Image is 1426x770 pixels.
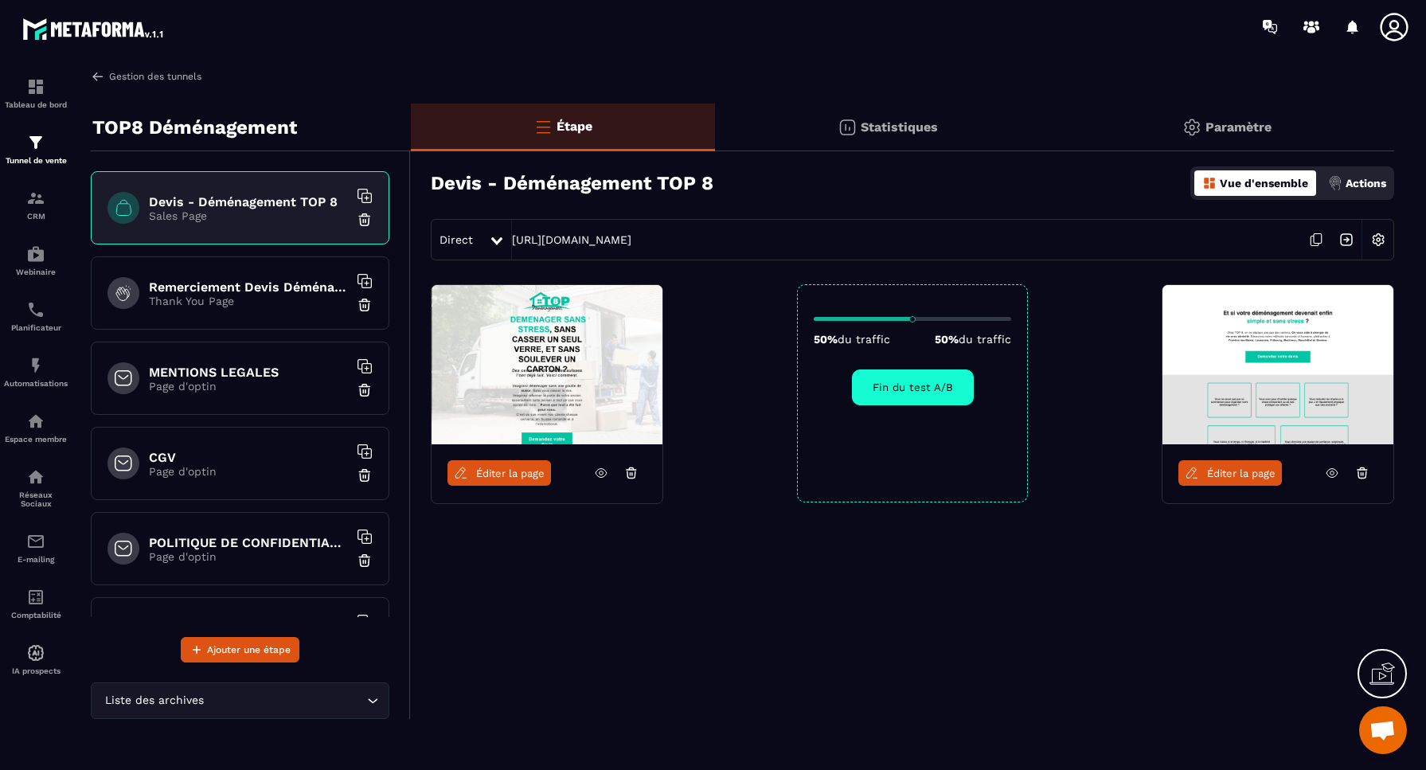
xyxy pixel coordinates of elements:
a: automationsautomationsEspace membre [4,400,68,455]
p: Page d'optin [149,550,348,563]
img: formation [26,77,45,96]
img: trash [357,382,373,398]
p: Vue d'ensemble [1220,177,1308,190]
a: automationsautomationsAutomatisations [4,344,68,400]
img: setting-w.858f3a88.svg [1363,225,1393,255]
p: E-mailing [4,555,68,564]
a: social-networksocial-networkRéseaux Sociaux [4,455,68,520]
span: Éditer la page [476,467,545,479]
img: formation [26,189,45,208]
a: [URL][DOMAIN_NAME] [512,233,631,246]
p: Comptabilité [4,611,68,620]
span: Éditer la page [1207,467,1276,479]
img: automations [26,356,45,375]
p: 50% [814,333,890,346]
span: Ajouter une étape [207,642,291,658]
a: emailemailE-mailing [4,520,68,576]
span: du traffic [959,333,1011,346]
p: Page d'optin [149,380,348,393]
p: Planificateur [4,323,68,332]
h6: MENTIONS LEGALES [149,365,348,380]
img: actions.d6e523a2.png [1328,176,1342,190]
span: Direct [440,233,473,246]
img: accountant [26,588,45,607]
p: Thank You Page [149,295,348,307]
p: TOP8 Déménagement [92,111,297,143]
img: email [26,532,45,551]
p: Sales Page [149,209,348,222]
img: dashboard-orange.40269519.svg [1202,176,1217,190]
a: Gestion des tunnels [91,69,201,84]
a: automationsautomationsWebinaire [4,233,68,288]
p: Webinaire [4,268,68,276]
a: schedulerschedulerPlanificateur [4,288,68,344]
h6: POLITIQUE DE CONFIDENTIALITE [149,535,348,550]
a: formationformationTableau de bord [4,65,68,121]
h6: CGV [149,450,348,465]
img: image [432,285,662,444]
img: automations [26,412,45,431]
a: Éditer la page [447,460,551,486]
p: CRM [4,212,68,221]
p: IA prospects [4,666,68,675]
p: Tableau de bord [4,100,68,109]
h6: Remerciement Devis Déménagement Top 8 [149,279,348,295]
p: Paramètre [1205,119,1272,135]
p: 50% [935,333,1011,346]
p: Statistiques [861,119,938,135]
img: social-network [26,467,45,487]
a: Ouvrir le chat [1359,706,1407,754]
img: scheduler [26,300,45,319]
a: Éditer la page [1178,460,1282,486]
p: Tunnel de vente [4,156,68,165]
a: formationformationCRM [4,177,68,233]
p: Réseaux Sociaux [4,491,68,508]
button: Ajouter une étape [181,637,299,663]
a: accountantaccountantComptabilité [4,576,68,631]
img: image [1162,285,1393,444]
img: trash [357,212,373,228]
p: Étape [557,119,592,134]
button: Fin du test A/B [852,369,974,405]
img: trash [357,553,373,569]
img: automations [26,643,45,663]
img: bars-o.4a397970.svg [533,117,553,136]
input: Search for option [207,692,363,709]
img: trash [357,297,373,313]
p: Actions [1346,177,1386,190]
img: stats.20deebd0.svg [838,118,857,137]
img: arrow [91,69,105,84]
a: formationformationTunnel de vente [4,121,68,177]
p: Automatisations [4,379,68,388]
p: Page d'optin [149,465,348,478]
p: Espace membre [4,435,68,444]
img: arrow-next.bcc2205e.svg [1331,225,1362,255]
img: setting-gr.5f69749f.svg [1182,118,1201,137]
h3: Devis - Déménagement TOP 8 [431,172,713,194]
img: logo [22,14,166,43]
div: Search for option [91,682,389,719]
span: du traffic [838,333,890,346]
img: formation [26,133,45,152]
img: automations [26,244,45,264]
img: trash [357,467,373,483]
h6: Devis - Déménagement TOP 8 [149,194,348,209]
span: Liste des archives [101,692,207,709]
